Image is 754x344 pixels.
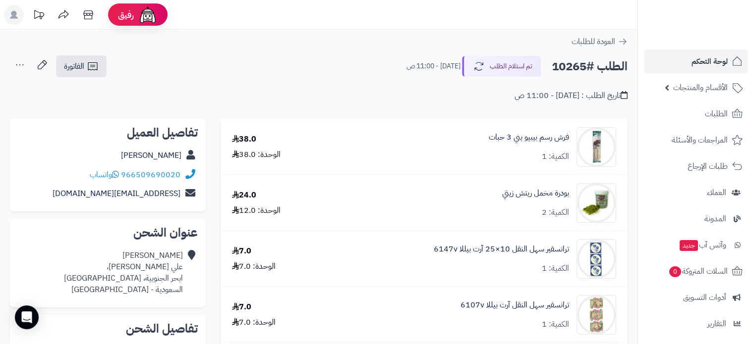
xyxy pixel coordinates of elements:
h2: عنوان الشحن [18,227,198,239]
div: الوحدة: 38.0 [232,149,281,160]
a: لوحة التحكم [644,49,748,73]
a: [EMAIL_ADDRESS][DOMAIN_NAME] [53,188,180,199]
div: 24.0 [232,190,256,201]
h2: تفاصيل الشحن [18,323,198,335]
a: فرش رسم بيبيو بني 3 حبات [489,132,569,143]
a: المراجعات والأسئلة [644,128,748,152]
img: PHOTO-2020-06-05-02-27-19-90x90.jpg [577,127,616,167]
a: [PERSON_NAME] [121,149,181,161]
span: الأقسام والمنتجات [673,81,728,95]
span: جديد [680,240,698,251]
h2: الطلب #10265 [552,56,628,77]
a: الطلبات [644,102,748,126]
span: أدوات التسويق [683,291,726,304]
a: طلبات الإرجاع [644,154,748,178]
span: العملاء [707,186,726,199]
a: تحديثات المنصة [26,5,51,27]
span: رفيق [118,9,134,21]
h2: تفاصيل العميل [18,127,198,139]
small: [DATE] - 11:00 ص [406,61,461,71]
a: أدوات التسويق [644,286,748,309]
a: ترانسفير سهل النقل 10×25 آرت بيللا 6147v [434,244,569,255]
span: المراجعات والأسئلة [672,133,728,147]
a: التقارير [644,312,748,336]
span: 0 [669,266,682,278]
div: الكمية: 1 [542,151,569,162]
span: المدونة [704,212,726,226]
img: 29-11-90x90.jpg [577,183,616,223]
a: السلات المتروكة0 [644,259,748,283]
a: العملاء [644,181,748,204]
button: تم استلام الطلب [462,56,541,77]
div: الكمية: 1 [542,263,569,274]
span: لوحة التحكم [692,54,728,68]
div: الوحدة: 7.0 [232,317,276,328]
a: العودة للطلبات [572,36,628,48]
div: 7.0 [232,246,251,257]
span: وآتس آب [679,238,726,252]
span: السلات المتروكة [668,264,728,278]
a: وآتس آبجديد [644,233,748,257]
div: Open Intercom Messenger [15,305,39,329]
span: الطلبات [705,107,728,121]
div: الوحدة: 7.0 [232,261,276,272]
img: logo-2.png [687,21,745,42]
div: الكمية: 1 [542,319,569,330]
div: 7.0 [232,301,251,313]
a: المدونة [644,207,748,231]
div: 38.0 [232,134,256,145]
a: ترانسفير سهل النقل آرت بيللا 6107v [461,299,569,311]
div: تاريخ الطلب : [DATE] - 11:00 ص [515,90,628,101]
span: طلبات الإرجاع [688,159,728,173]
span: العودة للطلبات [572,36,615,48]
div: الكمية: 2 [542,207,569,218]
a: الفاتورة [56,55,107,77]
div: الوحدة: 12.0 [232,205,281,216]
img: 198044-500x500-90x90.jpg [577,295,616,335]
span: الفاتورة [64,60,84,72]
span: التقارير [707,317,726,331]
a: واتساب [90,169,119,181]
a: بودرة مخمل ريتش زيتي [502,188,569,199]
a: 966509690020 [121,169,180,181]
img: 190488-500x500-90x90.jpg [577,239,616,279]
div: [PERSON_NAME] علي [PERSON_NAME]، ابحر الجنوبية، [GEOGRAPHIC_DATA] السعودية - [GEOGRAPHIC_DATA] [64,250,183,295]
img: ai-face.png [138,5,158,25]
